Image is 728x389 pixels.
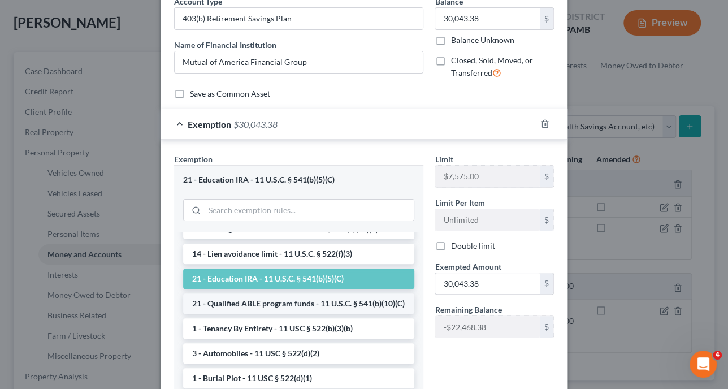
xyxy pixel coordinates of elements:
span: Exemption [174,154,213,164]
label: Save as Common Asset [190,88,270,100]
span: $30,043.38 [233,119,278,129]
li: 1 - Burial Plot - 11 USC § 522(d)(1) [183,368,414,388]
input: 0.00 [435,8,540,29]
span: Exempted Amount [435,262,501,271]
span: Closed, Sold, Moved, or Transferred [450,55,532,77]
div: $ [540,316,553,338]
li: 3 - Automobiles - 11 USC § 522(d)(2) [183,343,414,364]
input: -- [435,316,540,338]
span: Exemption [188,119,231,129]
li: 1 - Tenancy By Entirety - 11 USC § 522(b)(3)(b) [183,318,414,339]
span: Limit [435,154,453,164]
div: $ [540,166,553,187]
input: Credit Union, HSA, etc [175,8,423,29]
div: $ [540,209,553,231]
li: 21 - Education IRA - 11 U.S.C. § 541(b)(5)(C) [183,269,414,289]
span: 4 [713,351,722,360]
div: $ [540,273,553,295]
label: Limit Per Item [435,197,484,209]
input: Search exemption rules... [205,200,414,221]
li: 14 - Lien avoidance limit - 11 U.S.C. § 522(f)(3) [183,244,414,264]
input: Enter name... [175,51,423,73]
input: -- [435,209,540,231]
li: 21 - Qualified ABLE program funds - 11 U.S.C. § 541(b)(10)(C) [183,293,414,314]
label: Double limit [450,240,495,252]
div: 21 - Education IRA - 11 U.S.C. § 541(b)(5)(C) [183,175,414,185]
label: Remaining Balance [435,304,501,315]
label: Balance Unknown [450,34,514,46]
div: $ [540,8,553,29]
input: -- [435,166,540,187]
span: Name of Financial Institution [174,40,276,50]
iframe: Intercom live chat [690,351,717,378]
input: 0.00 [435,273,540,295]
